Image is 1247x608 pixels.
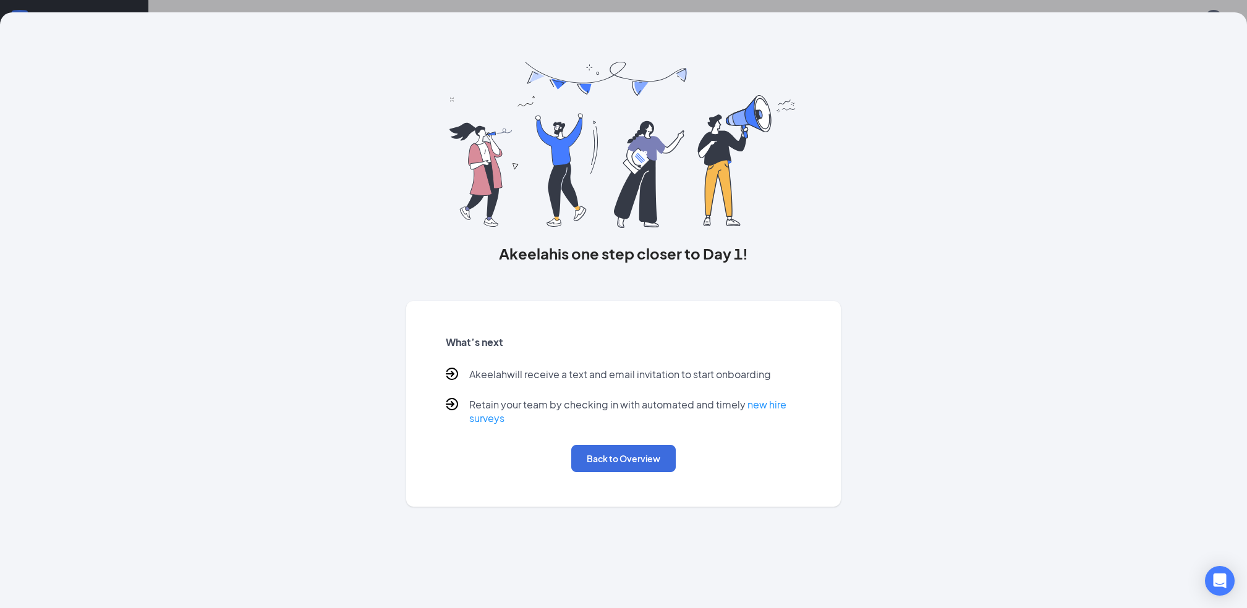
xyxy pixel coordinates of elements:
h3: Akeelah is one step closer to Day 1! [406,243,841,264]
a: new hire surveys [469,398,786,424]
p: Akeelah will receive a text and email invitation to start onboarding [469,368,771,383]
div: Open Intercom Messenger [1205,566,1235,596]
p: Retain your team by checking in with automated and timely [469,398,802,425]
h5: What’s next [446,336,802,349]
img: you are all set [449,62,798,228]
button: Back to Overview [571,445,676,472]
